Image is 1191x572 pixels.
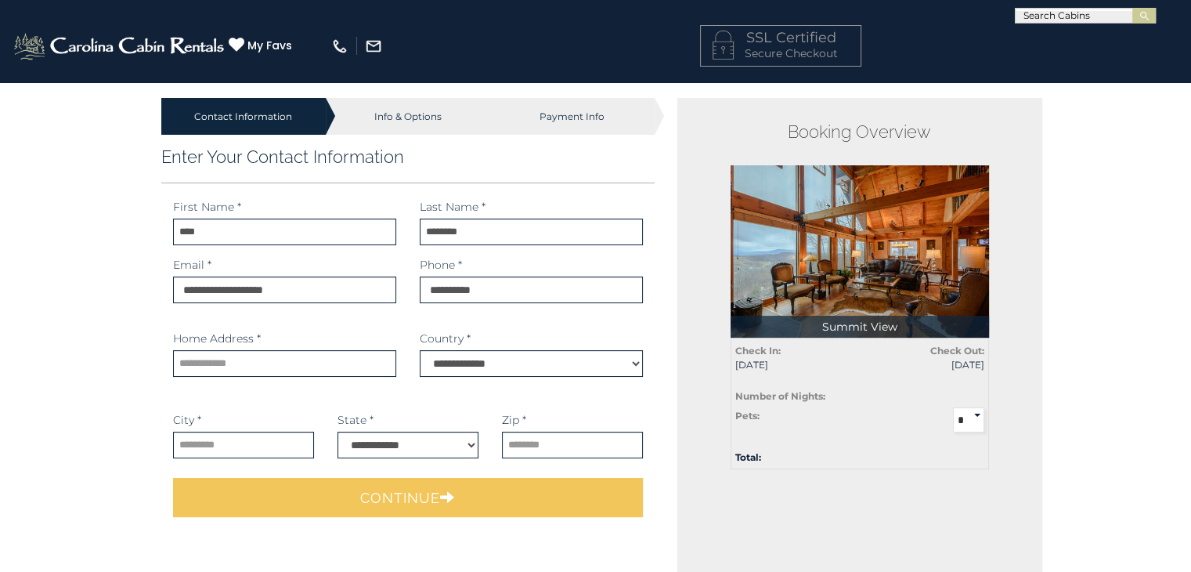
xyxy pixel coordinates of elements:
[731,165,989,338] img: 1714392075_thumbnail.jpeg
[502,412,526,428] label: Zip *
[173,331,261,346] label: Home Address *
[735,390,825,402] strong: Number of Nights:
[173,257,211,273] label: Email *
[735,410,760,422] strong: Pets:
[713,31,849,46] h4: SSL Certified
[420,257,462,273] label: Phone *
[173,478,644,517] button: Continue
[735,345,781,357] strong: Check In:
[173,412,201,428] label: City *
[713,31,734,60] img: LOCKICON1.png
[365,38,382,55] img: mail-regular-white.png
[247,38,292,54] span: My Favs
[420,199,485,215] label: Last Name *
[173,199,241,215] label: First Name *
[731,316,989,338] p: Summit View
[735,451,761,463] strong: Total:
[872,358,984,371] span: [DATE]
[731,121,989,142] h2: Booking Overview
[337,412,374,428] label: State *
[331,38,348,55] img: phone-regular-white.png
[161,147,655,167] h3: Enter Your Contact Information
[735,358,848,371] span: [DATE]
[930,345,984,357] strong: Check Out:
[420,331,471,346] label: Country *
[713,45,849,61] p: Secure Checkout
[12,31,229,62] img: White-1-2.png
[229,37,296,54] a: My Favs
